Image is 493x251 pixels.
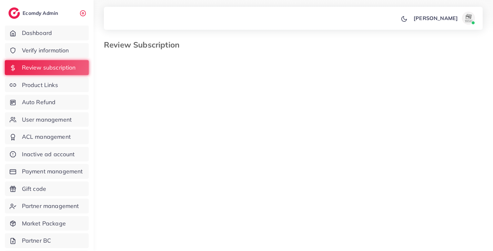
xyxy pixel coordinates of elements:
span: Market Package [22,219,66,228]
span: Payment management [22,167,83,176]
a: Dashboard [5,26,89,40]
a: Payment management [5,164,89,179]
a: Product Links [5,78,89,93]
span: Partner management [22,202,79,210]
a: ACL management [5,129,89,144]
p: [PERSON_NAME] [414,14,458,22]
span: User management [22,115,72,124]
img: avatar [462,12,475,25]
h3: Review Subscription [104,40,185,49]
span: Gift code [22,185,46,193]
a: Review subscription [5,60,89,75]
span: Inactive ad account [22,150,75,158]
span: Dashboard [22,29,52,37]
h2: Ecomdy Admin [23,10,60,16]
a: User management [5,112,89,127]
a: [PERSON_NAME]avatar [410,12,478,25]
span: Product Links [22,81,58,89]
span: Partner BC [22,236,51,245]
a: Inactive ad account [5,147,89,162]
span: Auto Refund [22,98,56,106]
a: Gift code [5,181,89,196]
a: Verify information [5,43,89,58]
img: logo [8,7,20,19]
span: ACL management [22,133,71,141]
a: Auto Refund [5,95,89,110]
a: Market Package [5,216,89,231]
span: Review subscription [22,63,76,72]
a: Partner management [5,199,89,213]
span: Verify information [22,46,69,55]
a: logoEcomdy Admin [8,7,60,19]
a: Partner BC [5,233,89,248]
